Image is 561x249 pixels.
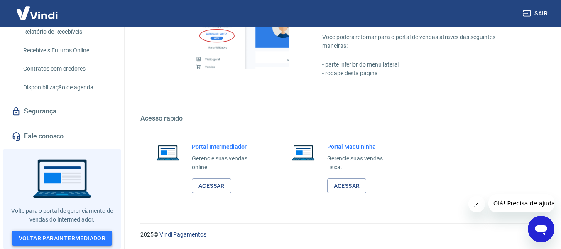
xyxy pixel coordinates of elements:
[159,231,206,238] a: Vindi Pagamentos
[528,216,554,242] iframe: Botão para abrir a janela de mensagens
[322,60,521,69] p: - parte inferior do menu lateral
[192,154,261,172] p: Gerencie suas vendas online.
[192,178,231,194] a: Acessar
[327,154,396,172] p: Gerencie suas vendas física.
[468,196,485,212] iframe: Fechar mensagem
[286,143,321,163] img: Imagem de um notebook aberto
[20,60,114,77] a: Contratos com credores
[140,114,541,123] h5: Acesso rápido
[322,33,521,50] p: Você poderá retornar para o portal de vendas através das seguintes maneiras:
[10,102,114,121] a: Segurança
[12,231,113,246] a: Voltar paraIntermediador
[192,143,261,151] h6: Portal Intermediador
[140,230,541,239] p: 2025 ©
[20,23,114,40] a: Relatório de Recebíveis
[327,178,367,194] a: Acessar
[322,69,521,78] p: - rodapé desta página
[20,79,114,96] a: Disponibilização de agenda
[150,143,185,163] img: Imagem de um notebook aberto
[327,143,396,151] h6: Portal Maquininha
[10,127,114,145] a: Fale conosco
[5,6,70,12] span: Olá! Precisa de ajuda?
[20,42,114,59] a: Recebíveis Futuros Online
[10,0,64,26] img: Vindi
[521,6,551,21] button: Sair
[488,194,554,212] iframe: Mensagem da empresa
